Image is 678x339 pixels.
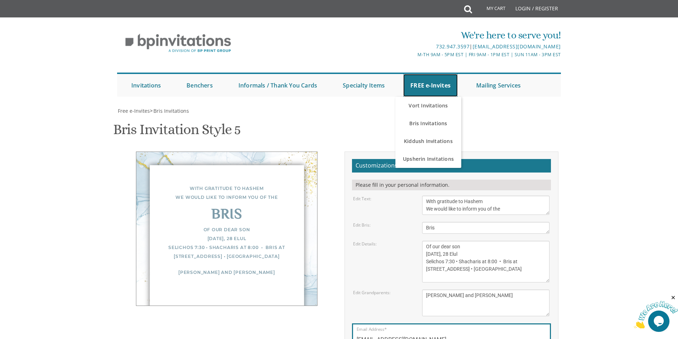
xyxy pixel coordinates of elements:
[352,159,551,173] h2: Customizations
[352,180,551,190] div: Please fill in your personal information.
[124,74,168,97] a: Invitations
[353,196,371,202] label: Edit Text:
[266,28,561,42] div: We're here to serve you!
[357,326,387,332] label: Email Address*
[473,43,561,50] a: [EMAIL_ADDRESS][DOMAIN_NAME]
[422,196,550,215] textarea: With gratitude to Hashem We would like to inform you of the
[403,74,458,97] a: FREE e-Invites
[150,107,189,114] span: >
[117,28,239,58] img: BP Invitation Loft
[266,51,561,58] div: M-Th 9am - 5pm EST | Fri 9am - 1pm EST | Sun 11am - 3pm EST
[266,42,561,51] div: |
[395,150,461,168] a: Upsherin Invitations
[436,43,469,50] a: 732.947.3597
[118,107,150,114] span: Free e-Invites
[151,184,303,202] div: With gratitude to Hashem We would like to inform you of the
[353,241,377,247] label: Edit Details:
[153,107,189,114] a: Bris Invitations
[151,268,303,277] div: [PERSON_NAME] and [PERSON_NAME]
[422,241,550,282] textarea: Of our dear son/grandson [DATE] Shacharis at 7:00 • Bris at 7:45 Bais Medrash [PERSON_NAME] [STRE...
[395,132,461,150] a: Kiddush Invitations
[471,1,510,18] a: My Cart
[634,295,678,328] iframe: chat widget
[422,222,550,234] textarea: Bris
[422,290,550,316] textarea: [PERSON_NAME] and [PERSON_NAME] [PERSON_NAME] and [PERSON_NAME] [PERSON_NAME] and [PERSON_NAME]
[395,97,461,115] a: Vort Invitations
[469,74,528,97] a: Mailing Services
[151,211,303,219] div: Bris
[336,74,392,97] a: Specialty Items
[231,74,324,97] a: Informals / Thank You Cards
[395,115,461,132] a: Bris Invitations
[113,122,241,143] h1: Bris Invitation Style 5
[353,290,390,296] label: Edit Grandparents:
[179,74,220,97] a: Benchers
[353,222,370,228] label: Edit Bris:
[151,225,303,261] div: Of our dear son [DATE], 28 Elul Selichos 7:30 • Shacharis at 8:00 • Bris at [STREET_ADDRESS] • [G...
[117,107,150,114] a: Free e-Invites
